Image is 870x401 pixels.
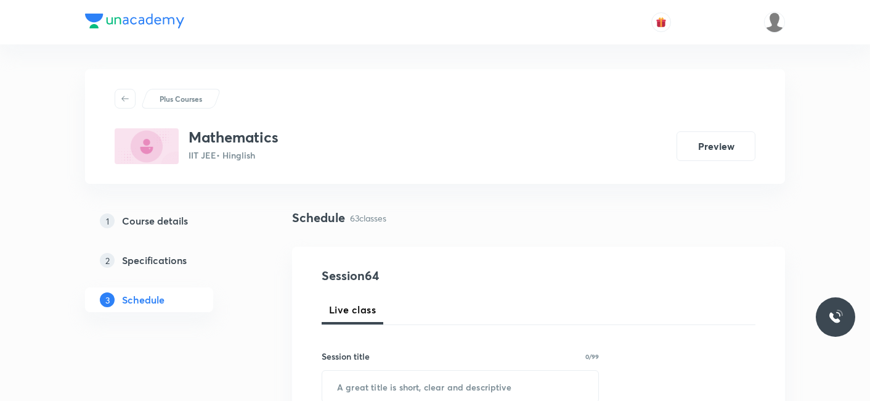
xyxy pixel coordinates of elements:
h4: Session 64 [322,267,547,285]
h4: Schedule [292,209,345,227]
span: Live class [329,302,376,317]
p: Plus Courses [160,93,202,104]
h3: Mathematics [189,128,278,146]
a: 1Course details [85,209,253,233]
h5: Course details [122,213,188,228]
a: 2Specifications [85,248,253,273]
p: 3 [100,292,115,307]
img: ED48D4FF-EBE6-4117-88CE-AF1D3968D9B2_plus.png [115,128,179,164]
img: ttu [828,310,843,325]
p: 1 [100,213,115,228]
a: Company Logo [85,14,184,31]
button: avatar [651,12,671,32]
img: Mukesh Gupta [764,12,785,33]
p: IIT JEE • Hinglish [189,149,278,162]
p: 63 classes [350,212,386,225]
h6: Session title [322,350,370,363]
p: 0/99 [585,353,599,360]
button: Preview [677,131,755,161]
img: avatar [656,17,667,28]
h5: Specifications [122,253,187,268]
img: Company Logo [85,14,184,28]
p: 2 [100,253,115,268]
h5: Schedule [122,292,165,307]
